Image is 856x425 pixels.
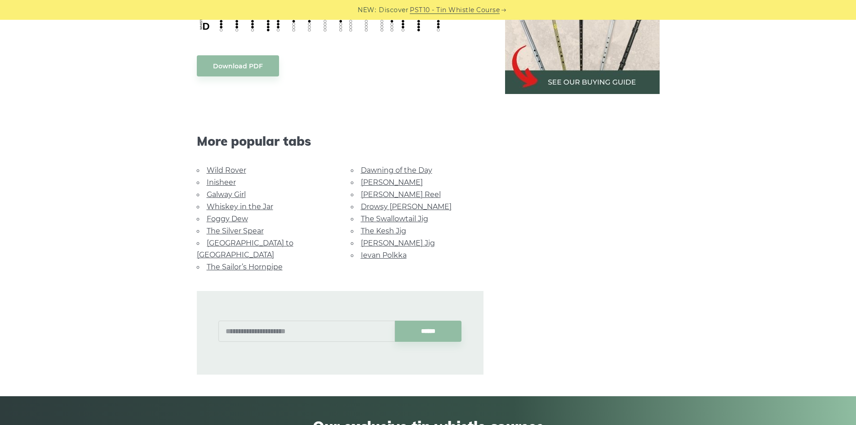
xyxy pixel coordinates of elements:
a: The Kesh Jig [361,227,406,235]
a: [GEOGRAPHIC_DATA] to [GEOGRAPHIC_DATA] [197,239,293,259]
a: [PERSON_NAME] [361,178,423,187]
a: Dawning of the Day [361,166,432,174]
a: [PERSON_NAME] Reel [361,190,441,199]
span: Discover [379,5,408,15]
a: Wild Rover [207,166,246,174]
a: Galway Girl [207,190,246,199]
span: More popular tabs [197,134,483,149]
a: Whiskey in the Jar [207,202,273,211]
a: The Sailor’s Hornpipe [207,263,283,271]
a: Drowsy [PERSON_NAME] [361,202,452,211]
a: PST10 - Tin Whistle Course [410,5,500,15]
span: NEW: [358,5,376,15]
a: The Silver Spear [207,227,264,235]
a: Ievan Polkka [361,251,407,259]
a: Inisheer [207,178,236,187]
a: The Swallowtail Jig [361,215,428,223]
a: Download PDF [197,55,279,76]
a: Foggy Dew [207,215,248,223]
a: [PERSON_NAME] Jig [361,239,435,247]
